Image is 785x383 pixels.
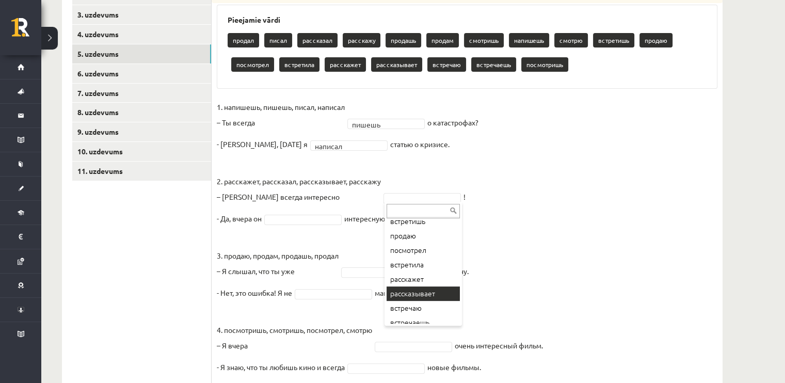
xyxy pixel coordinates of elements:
div: встречаю [387,301,460,315]
div: встретишь [387,214,460,229]
div: встречаешь [387,315,460,330]
div: посмотрел [387,243,460,258]
div: рассказывает [387,286,460,301]
div: встретила [387,258,460,272]
div: расскажет [387,272,460,286]
div: продаю [387,229,460,243]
